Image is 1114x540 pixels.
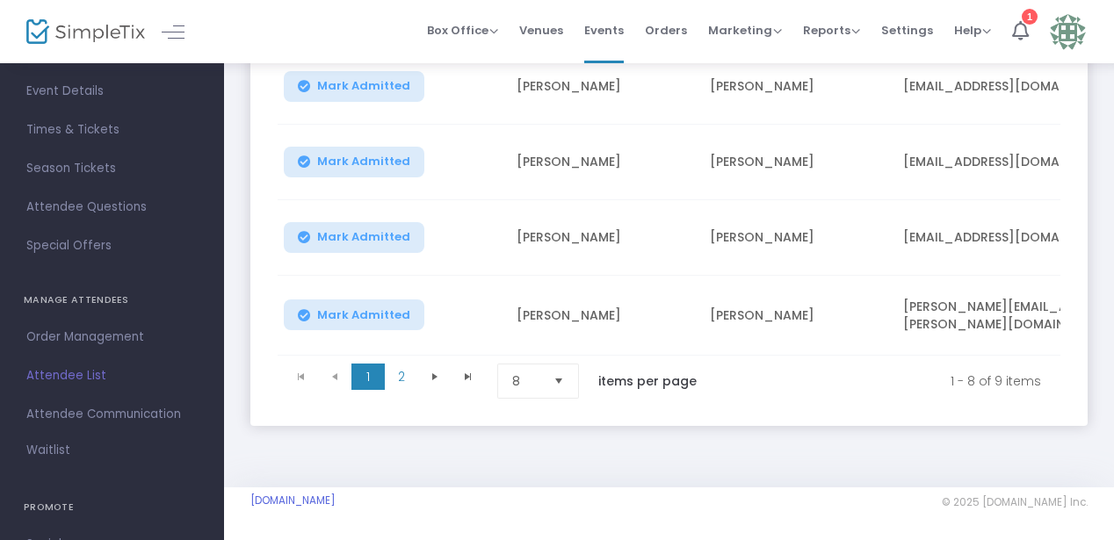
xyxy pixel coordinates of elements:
[317,308,410,322] span: Mark Admitted
[24,490,200,525] h4: PROMOTE
[428,370,442,384] span: Go to the next page
[317,155,410,169] span: Mark Admitted
[506,125,699,200] td: [PERSON_NAME]
[512,372,539,390] span: 8
[418,364,452,390] span: Go to the next page
[284,147,424,177] button: Mark Admitted
[26,403,198,426] span: Attendee Communication
[24,283,200,318] h4: MANAGE ATTENDEES
[506,276,699,356] td: [PERSON_NAME]
[26,442,70,459] span: Waitlist
[317,230,410,244] span: Mark Admitted
[26,364,198,387] span: Attendee List
[699,276,893,356] td: [PERSON_NAME]
[942,495,1088,509] span: © 2025 [DOMAIN_NAME] Inc.
[385,364,418,390] span: Page 2
[317,79,410,93] span: Mark Admitted
[546,364,571,398] button: Select
[699,200,893,276] td: [PERSON_NAME]
[519,8,563,53] span: Venues
[26,119,198,141] span: Times & Tickets
[506,49,699,125] td: [PERSON_NAME]
[699,125,893,200] td: [PERSON_NAME]
[584,8,624,53] span: Events
[506,200,699,276] td: [PERSON_NAME]
[452,364,485,390] span: Go to the last page
[461,370,475,384] span: Go to the last page
[284,299,424,330] button: Mark Admitted
[699,49,893,125] td: [PERSON_NAME]
[645,8,687,53] span: Orders
[26,234,198,257] span: Special Offers
[284,222,424,253] button: Mark Admitted
[26,326,198,349] span: Order Management
[803,22,860,39] span: Reports
[954,22,991,39] span: Help
[881,8,933,53] span: Settings
[734,364,1041,399] kendo-pager-info: 1 - 8 of 9 items
[351,364,385,390] span: Page 1
[250,493,336,508] a: [DOMAIN_NAME]
[1022,9,1038,25] div: 1
[427,22,498,39] span: Box Office
[26,196,198,219] span: Attendee Questions
[708,22,782,39] span: Marketing
[284,71,424,102] button: Mark Admitted
[598,372,697,390] label: items per page
[26,80,198,103] span: Event Details
[26,157,198,180] span: Season Tickets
